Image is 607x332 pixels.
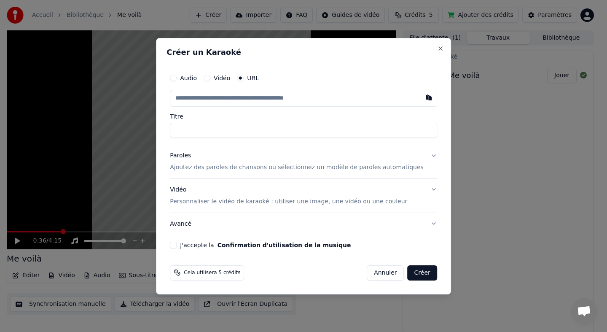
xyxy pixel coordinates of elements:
[214,75,230,81] label: Vidéo
[170,113,437,119] label: Titre
[170,213,437,235] button: Avancé
[247,75,259,81] label: URL
[180,75,197,81] label: Audio
[170,145,437,178] button: ParolesAjoutez des paroles de chansons ou sélectionnez un modèle de paroles automatiques
[218,242,351,248] button: J'accepte la
[170,186,407,206] div: Vidéo
[180,242,351,248] label: J'accepte la
[170,179,437,213] button: VidéoPersonnaliser le vidéo de karaoké : utiliser une image, une vidéo ou une couleur
[167,49,440,56] h2: Créer un Karaoké
[367,265,404,280] button: Annuler
[170,151,191,160] div: Paroles
[184,269,240,276] span: Cela utilisera 5 crédits
[408,265,437,280] button: Créer
[170,163,424,172] p: Ajoutez des paroles de chansons ou sélectionnez un modèle de paroles automatiques
[170,197,407,205] p: Personnaliser le vidéo de karaoké : utiliser une image, une vidéo ou une couleur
